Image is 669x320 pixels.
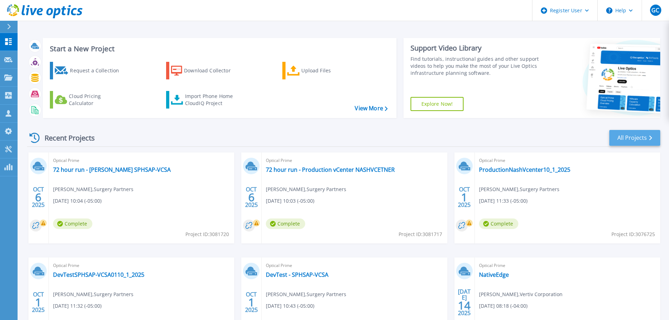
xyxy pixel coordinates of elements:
span: Optical Prime [53,262,230,269]
a: Request a Collection [50,62,128,79]
span: Optical Prime [479,262,656,269]
a: ProductionNashVcenter10_1_2025 [479,166,570,173]
span: Project ID: 3076725 [611,230,655,238]
div: OCT 2025 [245,289,258,315]
div: Request a Collection [70,64,126,78]
span: [PERSON_NAME] , Surgery Partners [479,185,559,193]
span: 6 [35,194,41,200]
span: Project ID: 3081717 [399,230,442,238]
div: Upload Files [301,64,358,78]
div: OCT 2025 [32,289,45,315]
a: 72 hour run - Production vCenter NASHVCETNER [266,166,395,173]
span: Project ID: 3081720 [185,230,229,238]
span: [PERSON_NAME] , Surgery Partners [53,290,133,298]
span: Optical Prime [53,157,230,164]
div: Download Collector [184,64,240,78]
span: [PERSON_NAME] , Surgery Partners [266,290,346,298]
span: 1 [461,194,467,200]
span: Optical Prime [266,157,443,164]
span: Optical Prime [266,262,443,269]
a: Explore Now! [411,97,464,111]
span: Complete [479,218,518,229]
span: Complete [53,218,92,229]
div: OCT 2025 [458,184,471,210]
div: Import Phone Home CloudIQ Project [185,93,240,107]
span: 14 [458,302,471,308]
h3: Start a New Project [50,45,387,53]
span: [DATE] 10:43 (-05:00) [266,302,314,310]
a: All Projects [609,130,660,146]
div: OCT 2025 [32,184,45,210]
span: 1 [35,299,41,305]
div: Cloud Pricing Calculator [69,93,125,107]
div: Support Video Library [411,44,542,53]
span: [DATE] 08:18 (-04:00) [479,302,527,310]
a: View More [355,105,387,112]
a: Upload Files [282,62,361,79]
div: [DATE] 2025 [458,289,471,315]
span: Optical Prime [479,157,656,164]
div: Recent Projects [27,129,104,146]
a: Download Collector [166,62,244,79]
a: NativeEdge [479,271,509,278]
a: Cloud Pricing Calculator [50,91,128,109]
div: OCT 2025 [245,184,258,210]
span: 6 [248,194,255,200]
span: [DATE] 10:04 (-05:00) [53,197,101,205]
span: 1 [248,299,255,305]
div: Find tutorials, instructional guides and other support videos to help you make the most of your L... [411,55,542,77]
span: [DATE] 11:32 (-05:00) [53,302,101,310]
span: [DATE] 11:33 (-05:00) [479,197,527,205]
a: DevTestSPHSAP-VCSA0110_1_2025 [53,271,144,278]
a: DevTest - SPHSAP-VCSA [266,271,328,278]
span: Complete [266,218,305,229]
a: 72 hour run - [PERSON_NAME] SPHSAP-VCSA [53,166,171,173]
span: [DATE] 10:03 (-05:00) [266,197,314,205]
span: [PERSON_NAME] , Surgery Partners [53,185,133,193]
span: [PERSON_NAME] , Vertiv Corporation [479,290,563,298]
span: GC [651,7,659,13]
span: [PERSON_NAME] , Surgery Partners [266,185,346,193]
